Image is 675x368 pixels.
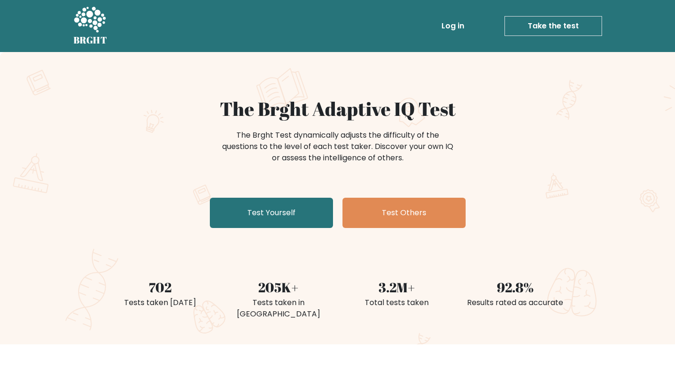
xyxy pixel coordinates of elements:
h1: The Brght Adaptive IQ Test [107,97,569,120]
a: Test Yourself [210,198,333,228]
a: Take the test [504,16,602,36]
a: BRGHT [73,4,108,48]
div: Tests taken in [GEOGRAPHIC_DATA] [225,297,332,320]
div: Tests taken [DATE] [107,297,214,308]
div: 205K+ [225,277,332,297]
h5: BRGHT [73,35,108,46]
a: Test Others [342,198,466,228]
div: 702 [107,277,214,297]
a: Log in [438,17,468,35]
div: 3.2M+ [343,277,450,297]
div: 92.8% [462,277,569,297]
div: Results rated as accurate [462,297,569,308]
div: Total tests taken [343,297,450,308]
div: The Brght Test dynamically adjusts the difficulty of the questions to the level of each test take... [219,130,456,164]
